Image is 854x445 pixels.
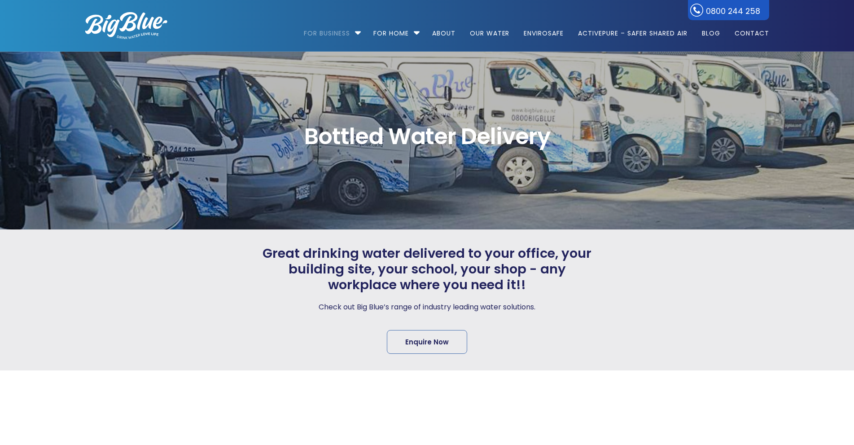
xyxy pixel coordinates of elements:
[85,125,769,148] span: Bottled Water Delivery
[85,12,167,39] img: logo
[260,301,594,313] p: Check out Big Blue’s range of industry leading water solutions.
[260,246,594,292] span: Great drinking water delivered to your office, your building site, your school, your shop - any w...
[387,330,467,354] a: Enquire Now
